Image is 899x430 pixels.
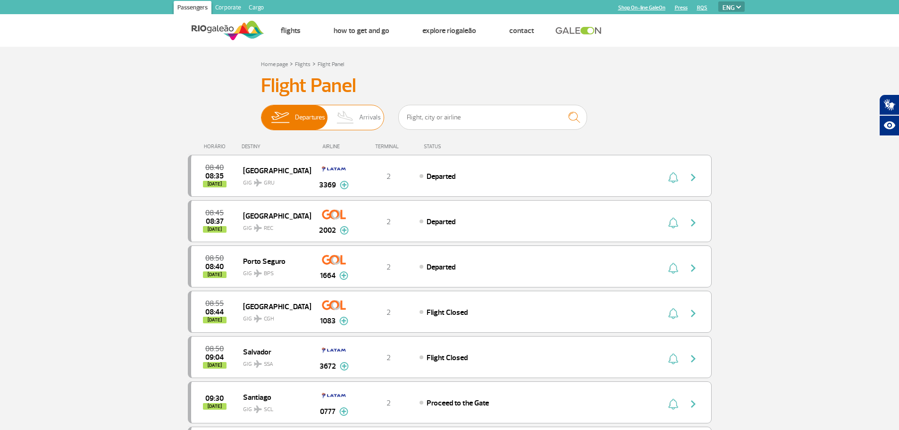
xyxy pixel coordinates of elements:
img: slider-desembarque [332,105,360,130]
span: Salvador [243,346,303,358]
a: Cargo [245,1,268,16]
input: Flight, city or airline [398,105,587,130]
span: GIG [243,219,303,233]
span: REC [264,224,273,233]
span: Departed [427,217,455,227]
img: seta-direita-painel-voo.svg [688,172,699,183]
a: Passengers [174,1,211,16]
div: DESTINY [242,143,311,150]
img: destiny_airplane.svg [254,270,262,277]
span: Flight Closed [427,353,468,363]
span: 2025-09-28 08:35:00 [205,173,224,179]
span: [DATE] [203,181,227,187]
span: GIG [243,400,303,414]
span: 0777 [320,406,336,417]
img: mais-info-painel-voo.svg [340,226,349,235]
span: GIG [243,355,303,369]
img: mais-info-painel-voo.svg [340,362,349,371]
span: GRU [264,179,275,187]
img: mais-info-painel-voo.svg [339,317,348,325]
span: Departed [427,262,455,272]
a: Flight Panel [318,61,344,68]
span: 2025-09-28 09:30:00 [205,395,224,402]
span: [GEOGRAPHIC_DATA] [243,164,303,177]
span: 2 [386,217,391,227]
a: > [290,58,293,69]
h3: Flight Panel [261,74,639,98]
img: seta-direita-painel-voo.svg [688,398,699,410]
a: Flights [281,26,301,35]
span: Arrivals [359,105,381,130]
span: [GEOGRAPHIC_DATA] [243,300,303,312]
a: Corporate [211,1,245,16]
span: 2 [386,398,391,408]
img: sino-painel-voo.svg [668,262,678,274]
span: Porto Seguro [243,255,303,267]
span: 3369 [319,179,336,191]
img: destiny_airplane.svg [254,315,262,322]
span: [DATE] [203,226,227,233]
span: 2025-09-28 08:50:00 [205,346,224,352]
img: seta-direita-painel-voo.svg [688,262,699,274]
a: Shop On-line GaleOn [618,5,665,11]
span: [GEOGRAPHIC_DATA] [243,210,303,222]
span: 2 [386,353,391,363]
span: CGH [264,315,274,323]
span: 1664 [320,270,336,281]
a: How to get and go [334,26,389,35]
span: 2025-09-28 08:44:06 [205,309,224,315]
a: > [312,58,316,69]
a: Explore RIOgaleão [422,26,476,35]
img: seta-direita-painel-voo.svg [688,217,699,228]
a: RQS [697,5,707,11]
img: mais-info-painel-voo.svg [340,181,349,189]
span: 2002 [319,225,336,236]
span: 2 [386,308,391,317]
span: Santiago [243,391,303,403]
span: 2 [386,262,391,272]
span: Departures [295,105,325,130]
span: SCL [264,405,273,414]
span: [DATE] [203,362,227,369]
img: destiny_airplane.svg [254,360,262,368]
span: 1083 [320,315,336,327]
span: GIG [243,264,303,278]
div: AIRLINE [311,143,358,150]
img: mais-info-painel-voo.svg [339,407,348,416]
img: mais-info-painel-voo.svg [339,271,348,280]
span: GIG [243,310,303,323]
span: BPS [264,270,274,278]
a: Press [675,5,688,11]
img: destiny_airplane.svg [254,179,262,186]
span: 2025-09-28 08:45:00 [205,210,224,216]
img: seta-direita-painel-voo.svg [688,353,699,364]
span: Departed [427,172,455,181]
span: Proceed to the Gate [427,398,489,408]
span: 2025-09-28 08:55:00 [205,300,224,307]
img: sino-painel-voo.svg [668,217,678,228]
span: 2 [386,172,391,181]
span: 2025-09-28 09:04:00 [205,354,224,361]
img: destiny_airplane.svg [254,405,262,413]
span: [DATE] [203,403,227,410]
span: [DATE] [203,317,227,323]
div: TERMINAL [358,143,419,150]
a: Contact [509,26,534,35]
span: GIG [243,174,303,187]
a: Home page [261,61,288,68]
span: [DATE] [203,271,227,278]
img: seta-direita-painel-voo.svg [688,308,699,319]
button: Abrir tradutor de língua de sinais. [879,94,899,115]
img: sino-painel-voo.svg [668,308,678,319]
img: destiny_airplane.svg [254,224,262,232]
span: 2025-09-28 08:40:00 [205,164,224,171]
button: Abrir recursos assistivos. [879,115,899,136]
img: sino-painel-voo.svg [668,353,678,364]
div: STATUS [419,143,496,150]
a: Flights [295,61,311,68]
span: 2025-09-28 08:37:00 [206,218,224,225]
span: Flight Closed [427,308,468,317]
img: slider-embarque [265,105,295,130]
div: HORÁRIO [191,143,242,150]
div: Plugin de acessibilidade da Hand Talk. [879,94,899,136]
